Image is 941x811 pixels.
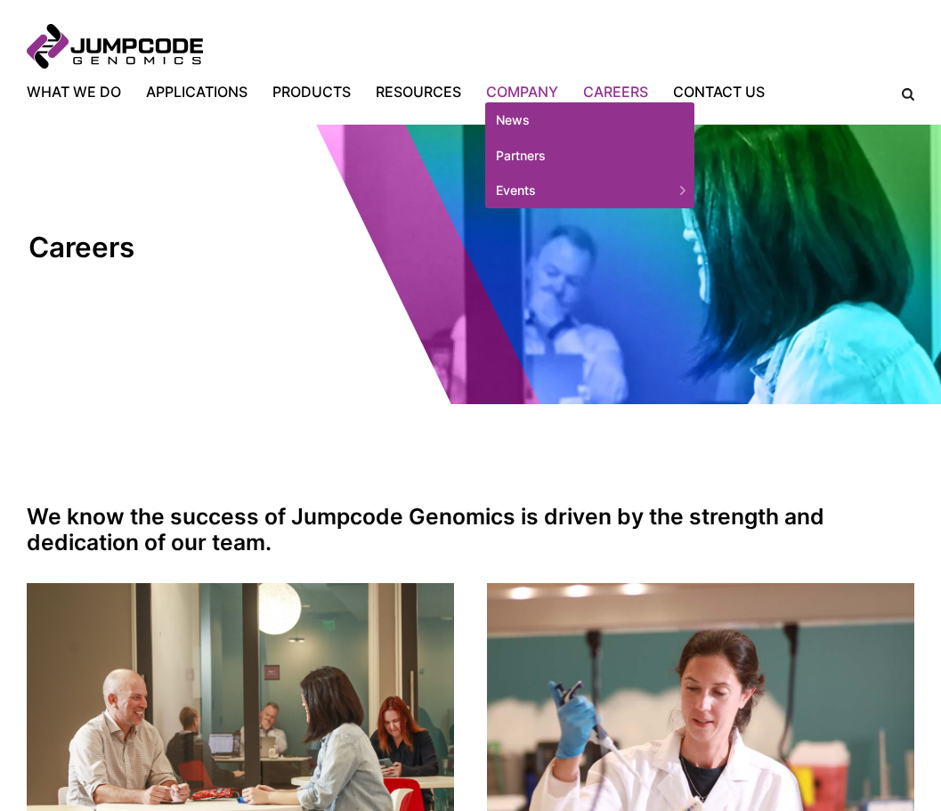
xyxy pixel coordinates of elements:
a: Careers [571,81,661,102]
nav: Primary Navigation [27,81,889,102]
label: Search the site. [889,88,914,101]
a: What We Do [27,81,134,102]
a: Resources [363,81,474,102]
a: Company [474,81,571,102]
h1: Careers [28,231,327,265]
a: Contact Us [661,81,777,102]
a: News [485,102,694,138]
a: Events [485,173,694,208]
a: Products [260,81,363,102]
a: Applications [134,81,260,102]
h2: We know the success of Jumpcode Genomics is driven by the strength and dedication of our team. [27,504,914,555]
a: Partners [485,138,694,174]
